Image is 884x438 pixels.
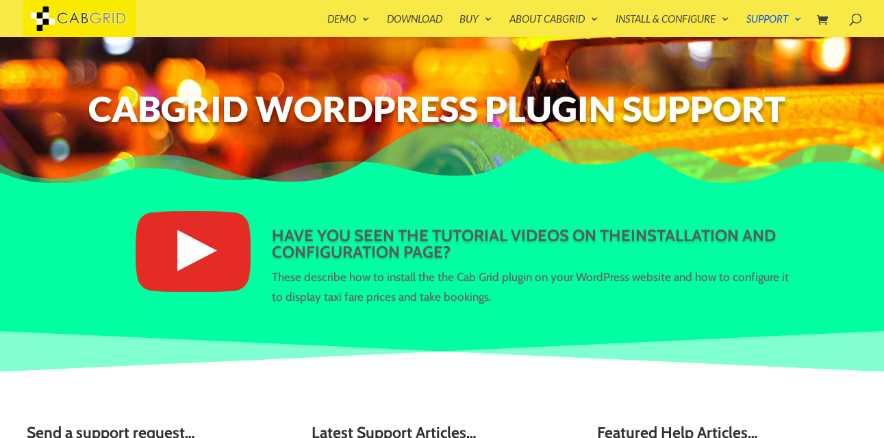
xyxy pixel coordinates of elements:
h1: CabGrid WordPress Plugin Support [88,89,796,135]
a: Demo [327,14,370,37]
a: Download [387,14,442,37]
a: installation and configuration page [272,226,776,262]
a: About CabGrid [509,14,598,37]
a: Support [746,14,802,37]
p: These describe how to install the the Cab Grid plugin on your WordPress website and how to config... [272,267,792,307]
a: Install & Configure [616,14,729,37]
a: CabGrid Taxi Plugin [23,10,136,24]
a: Buy [459,14,492,37]
h3: Have you seen the tutorial videos on the ? [272,228,792,267]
